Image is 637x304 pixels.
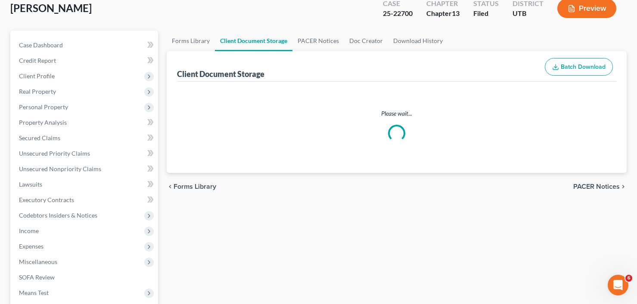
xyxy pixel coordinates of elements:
[12,115,158,130] a: Property Analysis
[426,9,460,18] div: Chapter
[19,72,55,80] span: Client Profile
[473,9,499,18] div: Filed
[625,275,632,282] span: 6
[513,9,544,18] div: UTB
[19,227,39,234] span: Income
[19,212,97,219] span: Codebtors Insiders & Notices
[19,165,101,172] span: Unsecured Nonpriority Claims
[12,53,158,68] a: Credit Report
[19,289,49,296] span: Means Test
[12,37,158,53] a: Case Dashboard
[174,183,216,190] span: Forms Library
[215,31,292,51] a: Client Document Storage
[292,31,344,51] a: PACER Notices
[573,183,627,190] button: PACER Notices chevron_right
[19,41,63,49] span: Case Dashboard
[167,183,216,190] button: chevron_left Forms Library
[19,150,90,157] span: Unsecured Priority Claims
[19,119,67,126] span: Property Analysis
[19,243,44,250] span: Expenses
[19,181,42,188] span: Lawsuits
[545,58,613,76] button: Batch Download
[12,177,158,192] a: Lawsuits
[12,270,158,285] a: SOFA Review
[452,9,460,17] span: 13
[167,31,215,51] a: Forms Library
[177,69,264,79] div: Client Document Storage
[12,146,158,161] a: Unsecured Priority Claims
[344,31,388,51] a: Doc Creator
[561,63,606,71] span: Batch Download
[19,134,60,141] span: Secured Claims
[388,31,448,51] a: Download History
[573,183,620,190] span: PACER Notices
[19,57,56,64] span: Credit Report
[19,88,56,95] span: Real Property
[383,9,413,18] div: 25-22700
[19,258,57,265] span: Miscellaneous
[19,196,74,203] span: Executory Contracts
[19,273,55,281] span: SOFA Review
[12,130,158,146] a: Secured Claims
[167,183,174,190] i: chevron_left
[19,103,68,111] span: Personal Property
[179,109,615,118] p: Please wait...
[608,275,628,295] iframe: Intercom live chat
[10,2,92,14] span: [PERSON_NAME]
[620,183,627,190] i: chevron_right
[12,192,158,208] a: Executory Contracts
[12,161,158,177] a: Unsecured Nonpriority Claims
